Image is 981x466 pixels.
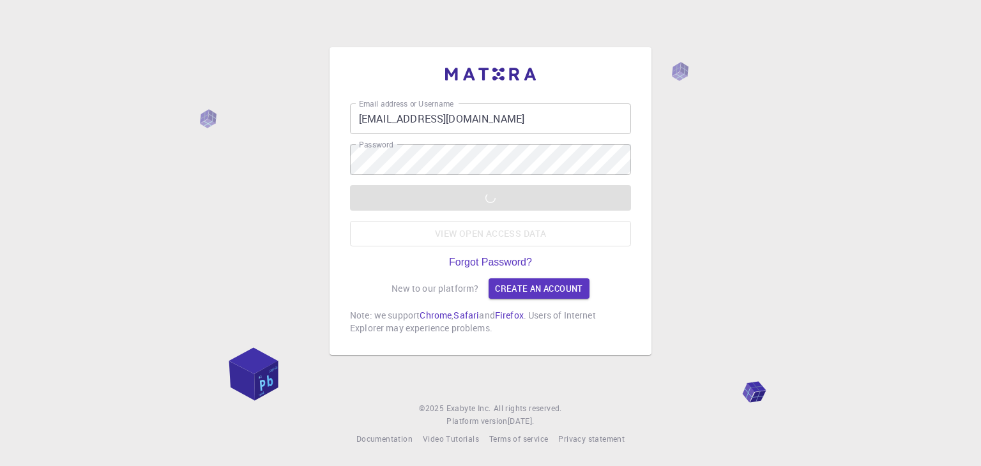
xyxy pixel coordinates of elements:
[356,433,413,444] span: Documentation
[489,433,548,444] span: Terms of service
[350,309,631,334] p: Note: we support , and . Users of Internet Explorer may experience problems.
[508,416,535,426] span: [DATE] .
[453,309,479,321] a: Safari
[495,309,524,321] a: Firefox
[359,139,393,150] label: Password
[446,403,491,413] span: Exabyte Inc.
[359,98,453,109] label: Email address or Username
[489,433,548,446] a: Terms of service
[494,402,562,415] span: All rights reserved.
[446,402,491,415] a: Exabyte Inc.
[392,282,478,295] p: New to our platform?
[508,415,535,428] a: [DATE].
[489,278,589,299] a: Create an account
[419,402,446,415] span: © 2025
[423,433,479,446] a: Video Tutorials
[356,433,413,446] a: Documentation
[558,433,625,444] span: Privacy statement
[449,257,532,268] a: Forgot Password?
[420,309,452,321] a: Chrome
[558,433,625,446] a: Privacy statement
[446,415,507,428] span: Platform version
[423,433,479,444] span: Video Tutorials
